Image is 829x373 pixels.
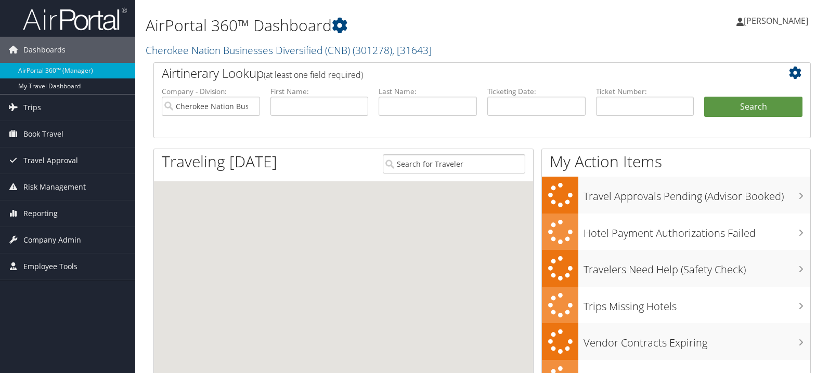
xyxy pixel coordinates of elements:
span: Dashboards [23,37,66,63]
h3: Travel Approvals Pending (Advisor Booked) [584,184,810,204]
h1: AirPortal 360™ Dashboard [146,15,594,36]
a: Cherokee Nation Businesses Diversified (CNB) [146,43,432,57]
label: Last Name: [379,86,477,97]
a: Trips Missing Hotels [542,287,810,324]
h3: Travelers Need Help (Safety Check) [584,257,810,277]
span: Trips [23,95,41,121]
button: Search [704,97,802,117]
a: Hotel Payment Authorizations Failed [542,214,810,250]
label: First Name: [270,86,369,97]
label: Company - Division: [162,86,260,97]
a: Vendor Contracts Expiring [542,323,810,360]
h3: Trips Missing Hotels [584,294,810,314]
img: airportal-logo.png [23,7,127,31]
h1: My Action Items [542,151,810,172]
a: Travel Approvals Pending (Advisor Booked) [542,177,810,214]
h2: Airtinerary Lookup [162,64,748,82]
span: , [ 31643 ] [392,43,432,57]
label: Ticketing Date: [487,86,586,97]
a: Travelers Need Help (Safety Check) [542,250,810,287]
h3: Vendor Contracts Expiring [584,330,810,350]
span: Company Admin [23,227,81,253]
input: Search for Traveler [383,154,525,174]
span: ( 301278 ) [353,43,392,57]
a: [PERSON_NAME] [736,5,819,36]
span: (at least one field required) [264,69,363,81]
span: Reporting [23,201,58,227]
h3: Hotel Payment Authorizations Failed [584,221,810,241]
label: Ticket Number: [596,86,694,97]
span: Book Travel [23,121,63,147]
span: Risk Management [23,174,86,200]
span: [PERSON_NAME] [744,15,808,26]
span: Employee Tools [23,254,77,279]
span: Travel Approval [23,148,78,174]
h1: Traveling [DATE] [162,151,277,172]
